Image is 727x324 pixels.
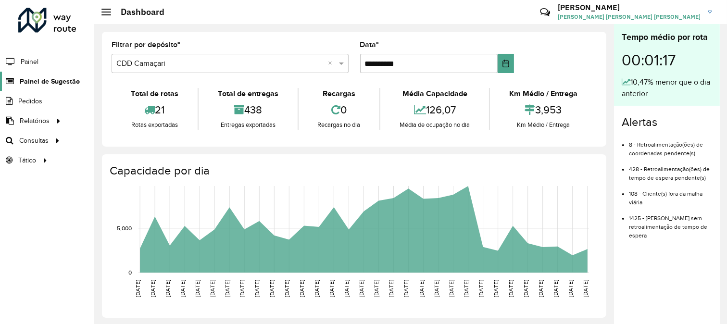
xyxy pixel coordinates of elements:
span: Relatórios [20,116,50,126]
text: [DATE] [493,280,499,297]
div: Tempo médio por rota [622,31,712,44]
text: [DATE] [224,280,230,297]
span: Painel [21,57,38,67]
div: 126,07 [383,100,487,120]
span: Clear all [328,58,337,69]
div: 10,47% menor que o dia anterior [622,76,712,100]
text: [DATE] [478,280,484,297]
div: 21 [114,100,195,120]
div: Total de rotas [114,88,195,100]
div: Média de ocupação no dia [383,120,487,130]
div: Recargas no dia [301,120,377,130]
text: [DATE] [359,280,365,297]
text: [DATE] [239,280,245,297]
text: [DATE] [433,280,439,297]
text: [DATE] [523,280,529,297]
button: Choose Date [498,54,514,73]
text: 0 [128,269,132,275]
div: 438 [201,100,295,120]
span: [PERSON_NAME] [PERSON_NAME] [PERSON_NAME] [558,12,701,21]
text: [DATE] [179,280,186,297]
div: Recargas [301,88,377,100]
div: Total de entregas [201,88,295,100]
text: [DATE] [582,280,589,297]
h3: [PERSON_NAME] [558,3,701,12]
div: 0 [301,100,377,120]
div: Média Capacidade [383,88,487,100]
span: Pedidos [18,96,42,106]
text: [DATE] [150,280,156,297]
div: Rotas exportadas [114,120,195,130]
span: Tático [18,155,36,165]
span: Painel de Sugestão [20,76,80,87]
a: Contato Rápido [535,2,555,23]
text: [DATE] [567,280,574,297]
text: [DATE] [194,280,201,297]
text: [DATE] [299,280,305,297]
text: [DATE] [135,280,141,297]
text: [DATE] [269,280,275,297]
li: 1425 - [PERSON_NAME] sem retroalimentação de tempo de espera [629,207,712,240]
text: 5,000 [117,225,132,231]
text: [DATE] [343,280,350,297]
text: [DATE] [448,280,454,297]
text: [DATE] [164,280,171,297]
text: [DATE] [254,280,260,297]
text: [DATE] [209,280,215,297]
div: 00:01:17 [622,44,712,76]
div: 3,953 [492,100,594,120]
text: [DATE] [328,280,335,297]
div: Entregas exportadas [201,120,295,130]
text: [DATE] [508,280,514,297]
h4: Capacidade por dia [110,164,597,178]
div: Km Médio / Entrega [492,88,594,100]
text: [DATE] [389,280,395,297]
li: 108 - Cliente(s) fora da malha viária [629,182,712,207]
text: [DATE] [284,280,290,297]
text: [DATE] [403,280,410,297]
text: [DATE] [374,280,380,297]
text: [DATE] [418,280,425,297]
h4: Alertas [622,115,712,129]
text: [DATE] [538,280,544,297]
div: Km Médio / Entrega [492,120,594,130]
span: Consultas [19,136,49,146]
label: Filtrar por depósito [112,39,180,50]
text: [DATE] [463,280,469,297]
text: [DATE] [552,280,559,297]
label: Data [360,39,379,50]
text: [DATE] [313,280,320,297]
li: 428 - Retroalimentação(ões) de tempo de espera pendente(s) [629,158,712,182]
li: 8 - Retroalimentação(ões) de coordenadas pendente(s) [629,133,712,158]
h2: Dashboard [111,7,164,17]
